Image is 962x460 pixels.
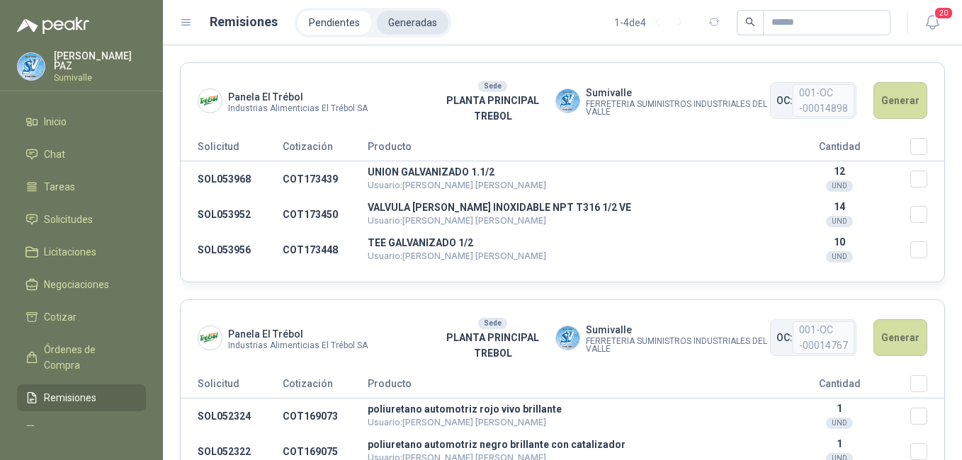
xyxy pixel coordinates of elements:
img: Logo peakr [17,17,89,34]
a: Remisiones [17,384,146,411]
img: Company Logo [556,326,579,350]
span: 20 [934,6,953,20]
td: SOL053968 [181,161,283,197]
div: UND [826,251,853,263]
p: PLANTA PRINCIPAL TREBOL [430,330,555,361]
p: 1 [769,438,910,449]
td: Seleccionar/deseleccionar [910,232,944,268]
span: Licitaciones [44,244,96,260]
td: COT173450 [283,197,368,232]
span: Remisiones [44,390,96,406]
th: Producto [368,375,769,398]
th: Seleccionar/deseleccionar [910,375,944,398]
p: 12 [769,166,910,177]
a: Solicitudes [17,206,146,233]
span: Usuario: [PERSON_NAME] [PERSON_NAME] [368,417,546,427]
span: Chat [44,146,65,162]
a: Pendientes [298,11,371,35]
a: Cotizar [17,304,146,330]
p: VALVULA [PERSON_NAME] INOXIDABLE NPT T316 1/2 VE [368,202,769,212]
a: Generadas [377,11,448,35]
th: Solicitud [181,138,283,161]
th: Cotización [283,138,368,161]
a: Configuración [17,417,146,444]
p: poliuretano automotriz rojo vivo brillante [368,404,769,414]
div: Sede [478,81,507,92]
span: FERRETERIA SUMINISTROS INDUSTRIALES DEL VALLE [586,338,770,353]
a: Órdenes de Compra [17,336,146,379]
span: Usuario: [PERSON_NAME] [PERSON_NAME] [368,215,546,226]
th: Solicitud [181,375,283,398]
p: PLANTA PRINCIPAL TREBOL [430,93,555,124]
th: Cantidad [769,138,910,161]
p: 10 [769,236,910,248]
p: [PERSON_NAME] PAZ [54,51,146,71]
span: Industrias Alimenticias El Trébol SA [228,105,368,113]
td: SOL053956 [181,232,283,268]
td: SOL053952 [181,197,283,232]
span: Solicitudes [44,212,93,227]
p: poliuretano automotriz negro brillante con catalizador [368,439,769,449]
th: Seleccionar/deseleccionar [910,138,944,161]
span: Inicio [44,114,67,130]
td: Seleccionar/deseleccionar [910,161,944,197]
td: Seleccionar/deseleccionar [910,398,944,435]
div: UND [826,418,853,429]
div: UND [826,216,853,227]
span: Panela El Trébol [228,89,368,105]
th: Producto [368,138,769,161]
span: FERRETERIA SUMINISTROS INDUSTRIALES DEL VALLE [586,100,770,116]
p: 1 [769,403,910,414]
button: 20 [919,10,945,35]
img: Company Logo [18,53,45,80]
span: Cotizar [44,309,77,325]
span: OC: [776,330,793,345]
span: OC: [776,93,793,108]
th: Cotización [283,375,368,398]
p: TEE GALVANIZADO 1/2 [368,238,769,248]
h1: Remisiones [210,12,278,32]
span: Configuración [44,422,106,438]
a: Inicio [17,108,146,135]
span: Negociaciones [44,277,109,292]
span: search [745,17,755,27]
div: Sede [478,318,507,329]
a: Chat [17,141,146,168]
span: Tareas [44,179,75,195]
span: 001-OC -00014898 [793,84,854,117]
span: 001-OC -00014767 [793,321,854,354]
a: Tareas [17,173,146,200]
span: Sumivalle [586,85,770,100]
span: Sumivalle [586,322,770,338]
th: Cantidad [769,375,910,398]
button: Generar [873,82,927,119]
div: UND [826,180,853,192]
span: Usuario: [PERSON_NAME] [PERSON_NAME] [368,251,546,261]
img: Company Logo [198,89,222,113]
td: COT173439 [283,161,368,197]
p: 14 [769,201,910,212]
a: Licitaciones [17,238,146,265]
img: Company Logo [556,89,579,113]
a: Negociaciones [17,271,146,298]
td: COT173448 [283,232,368,268]
span: Industrias Alimenticias El Trébol SA [228,342,368,350]
div: 1 - 4 de 4 [614,11,691,34]
td: Seleccionar/deseleccionar [910,197,944,232]
td: COT169073 [283,398,368,435]
td: SOL052324 [181,398,283,435]
img: Company Logo [198,326,222,350]
span: Órdenes de Compra [44,342,132,373]
span: Panela El Trébol [228,326,368,342]
p: Sumivalle [54,74,146,82]
button: Generar [873,319,927,356]
p: UNION GALVANIZADO 1.1/2 [368,167,769,177]
span: Usuario: [PERSON_NAME] [PERSON_NAME] [368,180,546,190]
